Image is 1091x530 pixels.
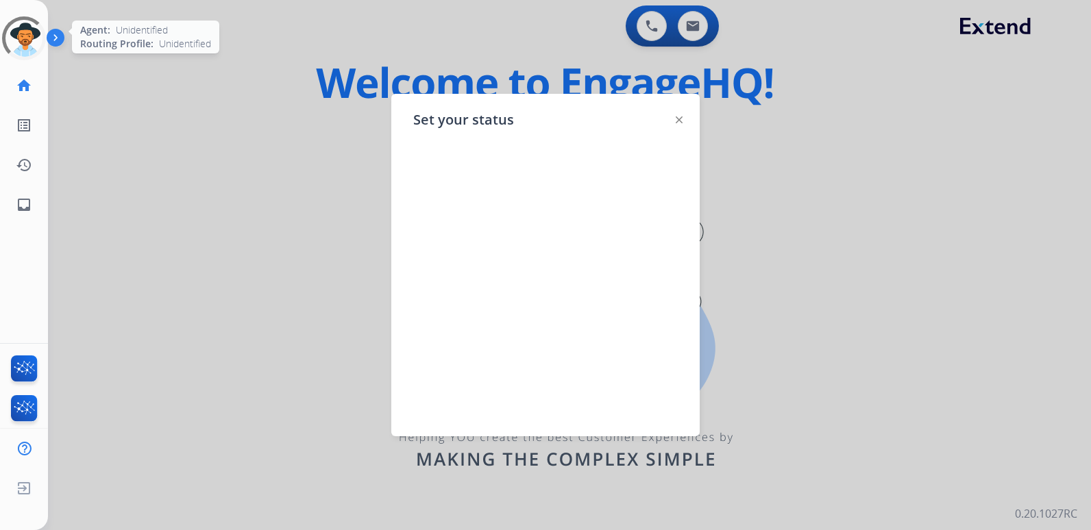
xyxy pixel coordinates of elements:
span: Agent: [80,23,110,37]
span: Set your status [413,110,514,129]
p: 0.20.1027RC [1015,505,1077,522]
mat-icon: inbox [16,197,32,213]
mat-icon: home [16,77,32,94]
img: close-button [676,116,683,123]
span: Routing Profile: [80,37,154,51]
span: Unidentified [116,23,168,37]
mat-icon: history [16,157,32,173]
span: Unidentified [159,37,211,51]
mat-icon: list_alt [16,117,32,134]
